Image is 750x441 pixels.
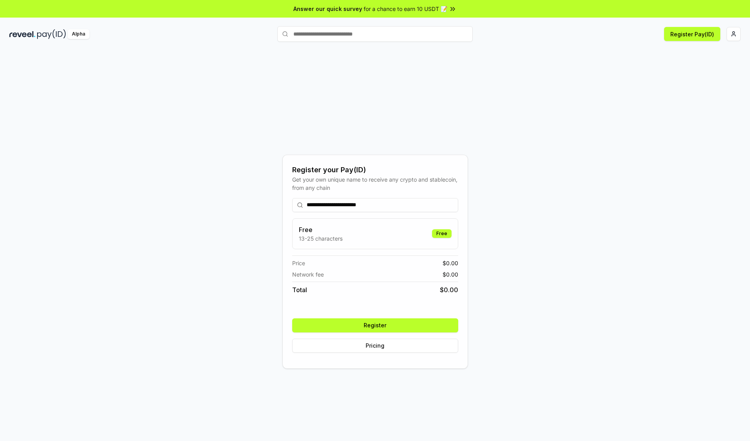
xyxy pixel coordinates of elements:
[9,29,36,39] img: reveel_dark
[292,175,458,192] div: Get your own unique name to receive any crypto and stablecoin, from any chain
[37,29,66,39] img: pay_id
[292,318,458,332] button: Register
[443,270,458,279] span: $ 0.00
[432,229,452,238] div: Free
[299,234,343,243] p: 13-25 characters
[292,270,324,279] span: Network fee
[364,5,447,13] span: for a chance to earn 10 USDT 📝
[440,285,458,295] span: $ 0.00
[68,29,89,39] div: Alpha
[292,339,458,353] button: Pricing
[292,164,458,175] div: Register your Pay(ID)
[664,27,720,41] button: Register Pay(ID)
[292,259,305,267] span: Price
[299,225,343,234] h3: Free
[292,285,307,295] span: Total
[293,5,362,13] span: Answer our quick survey
[443,259,458,267] span: $ 0.00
